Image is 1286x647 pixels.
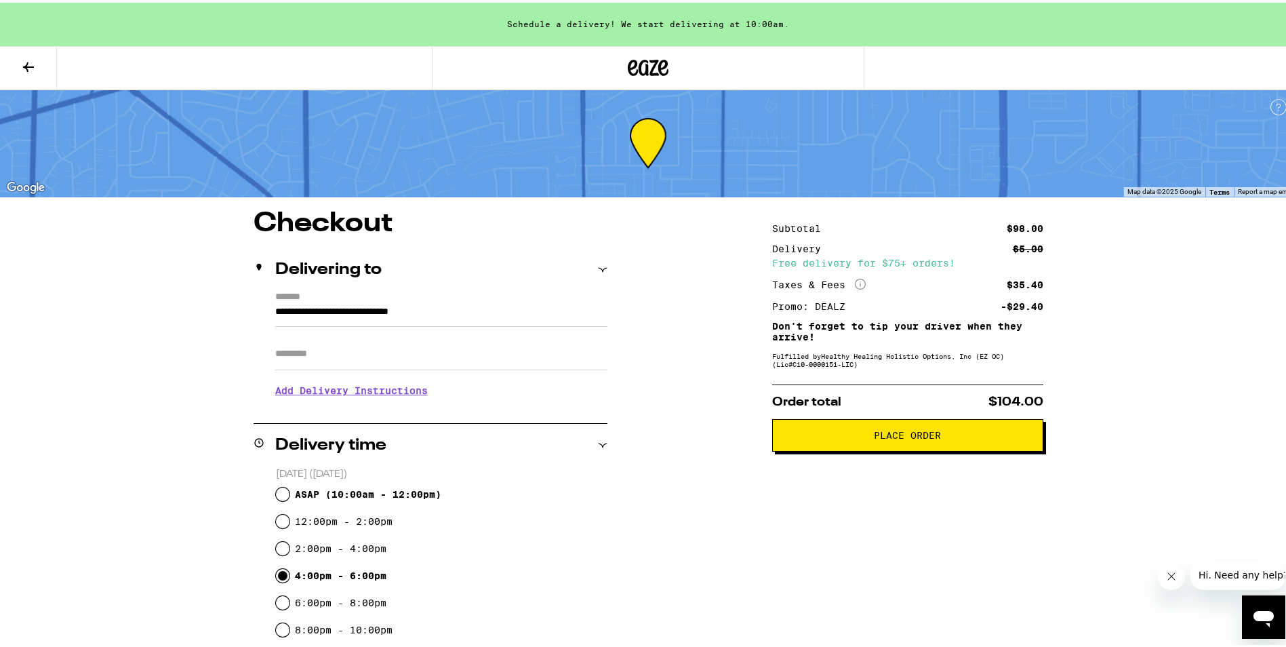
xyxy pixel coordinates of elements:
[772,318,1043,340] p: Don't forget to tip your driver when they arrive!
[874,428,941,437] span: Place Order
[275,404,607,414] p: We'll contact you at [PHONE_NUMBER] when we arrive
[988,393,1043,406] span: $104.00
[1127,185,1201,193] span: Map data ©2025 Google
[275,435,386,451] h2: Delivery time
[772,276,866,288] div: Taxes & Fees
[772,393,841,406] span: Order total
[275,372,607,404] h3: Add Delivery Instructions
[295,513,393,524] label: 12:00pm - 2:00pm
[295,568,386,579] label: 4:00pm - 6:00pm
[772,256,1043,265] div: Free delivery for $75+ orders!
[295,622,393,633] label: 8:00pm - 10:00pm
[1209,185,1230,193] a: Terms
[295,595,386,606] label: 6:00pm - 8:00pm
[772,416,1043,449] button: Place Order
[275,259,382,275] h2: Delivering to
[1242,593,1285,636] iframe: Button to launch messaging window
[1013,241,1043,251] div: $5.00
[772,299,855,309] div: Promo: DEALZ
[3,176,48,194] a: Open this area in Google Maps (opens a new window)
[772,241,830,251] div: Delivery
[295,541,386,551] label: 2:00pm - 4:00pm
[1190,557,1285,587] iframe: Message from company
[3,176,48,194] img: Google
[772,349,1043,366] div: Fulfilled by Healthy Healing Holistic Options, Inc (EZ OC) (Lic# C10-0000151-LIC )
[1001,299,1043,309] div: -$29.40
[295,486,441,497] span: ASAP ( 10:00am - 12:00pm )
[276,465,607,478] p: [DATE] ([DATE])
[1007,221,1043,231] div: $98.00
[1158,560,1185,587] iframe: Close message
[8,9,98,20] span: Hi. Need any help?
[772,221,830,231] div: Subtotal
[254,208,607,235] h1: Checkout
[1007,277,1043,287] div: $35.40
